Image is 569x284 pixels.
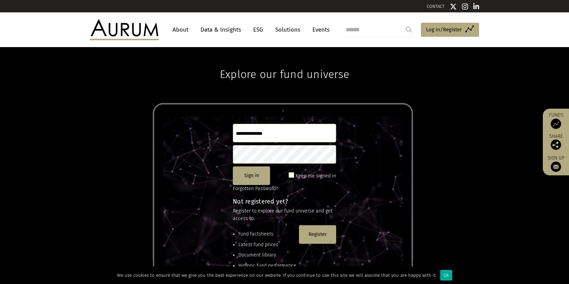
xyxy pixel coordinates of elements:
img: Instagram icon [462,3,468,10]
img: Share this post [551,140,561,150]
a: Solutions [272,23,304,36]
a: Data & Insights [197,23,245,36]
li: Historic fund performance [238,262,296,270]
li: Latest fund prices [238,241,296,249]
h4: Not registered yet? [233,198,336,205]
span: Log in/Register [426,25,462,34]
img: Sign up to our newsletter [551,162,561,172]
label: Keep me signed in [296,172,336,180]
input: Submit [402,23,416,36]
div: Share [546,134,566,150]
button: Register [299,225,336,244]
li: Document library [238,251,296,259]
img: Access Funds [551,119,561,129]
a: Log in/Register [421,23,479,37]
div: Ok [440,270,452,281]
a: Funds [546,112,566,129]
a: Sign up [546,155,566,172]
img: Linkedin icon [473,3,479,10]
img: Aurum [90,19,159,40]
li: Fund factsheets [238,230,296,238]
a: Events [309,23,330,36]
a: CONTACT [427,4,445,9]
img: Twitter icon [450,3,457,10]
a: About [169,23,192,36]
a: ESG [250,23,267,36]
p: Register to explore our fund universe and get access to: [233,207,336,223]
button: Sign in [233,166,270,185]
a: Forgotten Password? [233,186,278,192]
h1: Explore our fund universe [220,47,349,81]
